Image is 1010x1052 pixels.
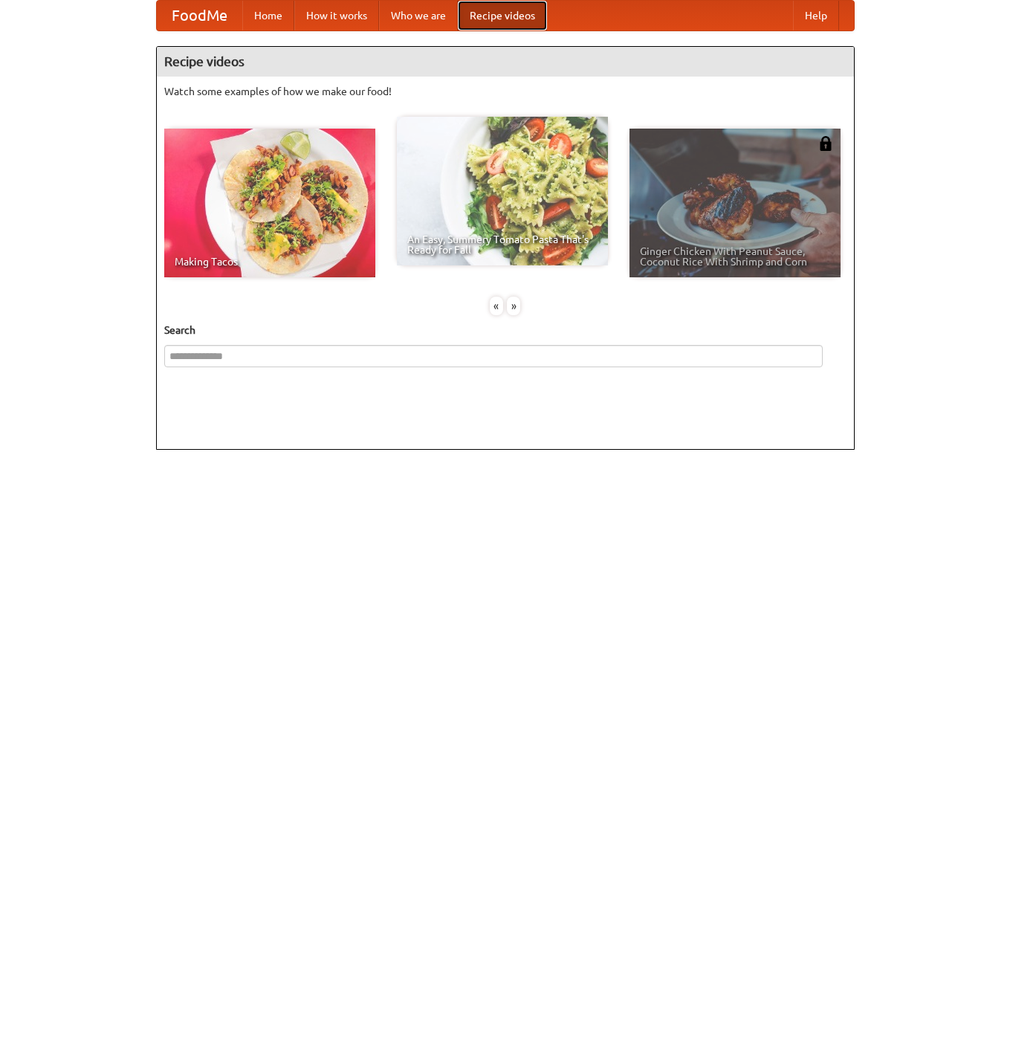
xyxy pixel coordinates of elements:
a: An Easy, Summery Tomato Pasta That's Ready for Fall [397,117,608,265]
p: Watch some examples of how we make our food! [164,84,846,99]
a: Home [242,1,294,30]
span: An Easy, Summery Tomato Pasta That's Ready for Fall [407,234,598,255]
a: FoodMe [157,1,242,30]
h4: Recipe videos [157,47,854,77]
a: Recipe videos [458,1,547,30]
img: 483408.png [818,136,833,151]
div: » [507,297,520,315]
div: « [490,297,503,315]
a: How it works [294,1,379,30]
h5: Search [164,323,846,338]
a: Help [793,1,839,30]
a: Making Tacos [164,129,375,277]
span: Making Tacos [175,256,365,267]
a: Who we are [379,1,458,30]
